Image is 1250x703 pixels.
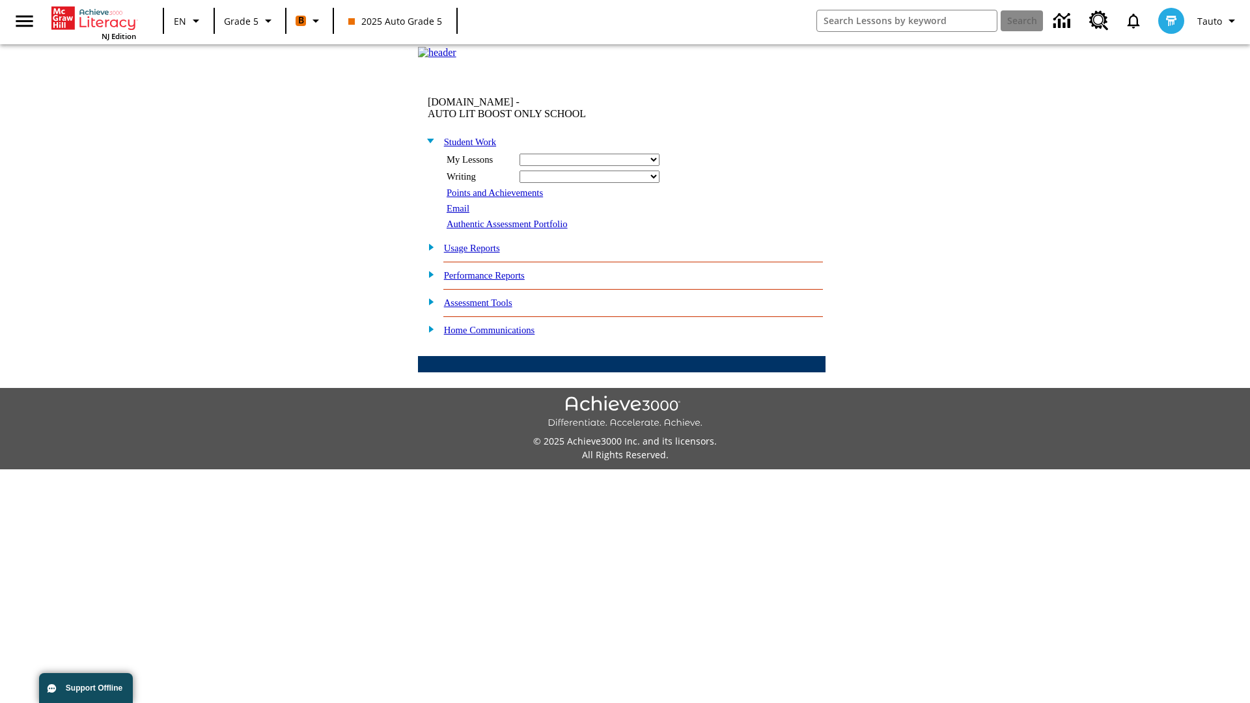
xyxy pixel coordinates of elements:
td: [DOMAIN_NAME] - [428,96,667,120]
a: Points and Achievements [447,187,543,198]
nobr: AUTO LIT BOOST ONLY SCHOOL [428,108,586,119]
button: Open side menu [5,2,44,40]
img: header [418,47,456,59]
img: plus.gif [421,296,435,307]
a: Data Center [1046,3,1081,39]
button: Select a new avatar [1150,4,1192,38]
a: Notifications [1117,4,1150,38]
button: Language: EN, Select a language [168,9,210,33]
img: plus.gif [421,268,435,280]
span: Support Offline [66,683,122,693]
span: 2025 Auto Grade 5 [348,14,442,28]
img: plus.gif [421,241,435,253]
span: NJ Edition [102,31,136,41]
div: My Lessons [447,154,512,165]
span: Grade 5 [224,14,258,28]
a: Assessment Tools [444,297,512,308]
input: search field [817,10,997,31]
button: Grade: Grade 5, Select a grade [219,9,281,33]
img: Achieve3000 Differentiate Accelerate Achieve [548,396,702,429]
span: Tauto [1197,14,1222,28]
a: Authentic Assessment Portfolio [447,219,568,229]
a: Home Communications [444,325,535,335]
span: EN [174,14,186,28]
div: Writing [447,171,512,182]
span: B [298,12,304,29]
a: Student Work [444,137,496,147]
button: Support Offline [39,673,133,703]
div: Home [51,4,136,41]
a: Email [447,203,469,214]
button: Boost Class color is orange. Change class color [290,9,329,33]
a: Usage Reports [444,243,500,253]
a: Performance Reports [444,270,525,281]
img: plus.gif [421,323,435,335]
button: Profile/Settings [1192,9,1245,33]
img: minus.gif [421,135,435,146]
img: avatar image [1158,8,1184,34]
a: Resource Center, Will open in new tab [1081,3,1117,38]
